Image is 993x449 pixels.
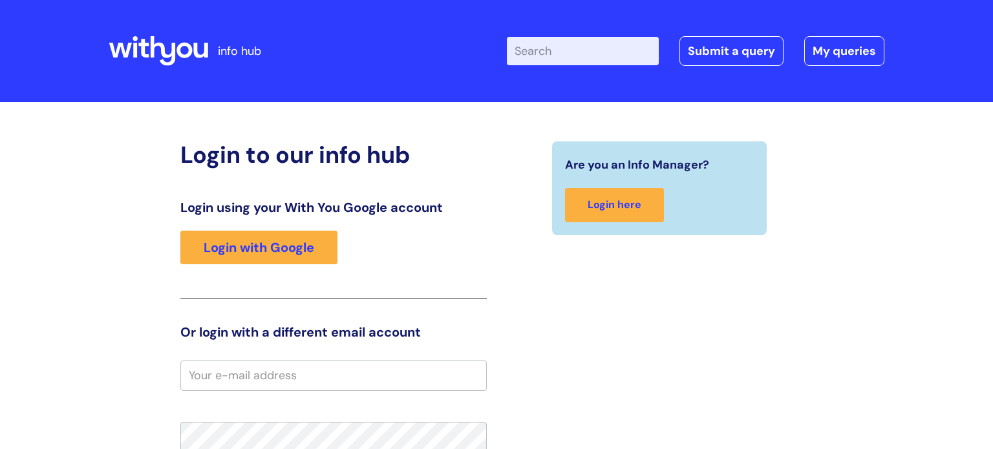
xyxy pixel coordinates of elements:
a: Login here [565,188,664,222]
a: Login with Google [180,231,337,264]
input: Your e-mail address [180,360,487,390]
input: Search [507,37,659,65]
p: info hub [218,41,261,61]
span: Are you an Info Manager? [565,154,709,175]
h2: Login to our info hub [180,141,487,169]
a: Submit a query [679,36,784,66]
a: My queries [804,36,884,66]
h3: Login using your With You Google account [180,200,487,215]
h3: Or login with a different email account [180,324,487,340]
